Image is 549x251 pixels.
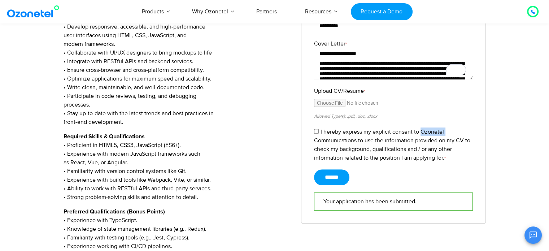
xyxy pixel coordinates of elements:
[64,134,145,139] strong: Required Skills & Qualifications
[64,132,291,202] p: • Proficient in HTML5, CSS3, JavaScript (ES6+). • Experience with modern JavaScript frameworks su...
[64,14,291,126] p: • Develop responsive, accessible, and high-performance user interfaces using HTML, CSS, JavaScrip...
[314,39,473,48] label: Cover Letter
[314,48,473,79] textarea: To enrich screen reader interactions, please activate Accessibility in Grammarly extension settings
[524,226,542,244] button: Open chat
[351,3,413,20] a: Request a Demo
[314,113,377,119] small: Allowed Type(s): .pdf, .doc, .docx
[323,197,463,206] p: Your application has been submitted.
[64,209,165,215] strong: Preferred Qualifications (Bonus Points)
[314,128,470,161] label: I hereby express my explicit consent to Ozonetel Communications to use the information provided o...
[314,87,473,95] label: Upload CV/Resume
